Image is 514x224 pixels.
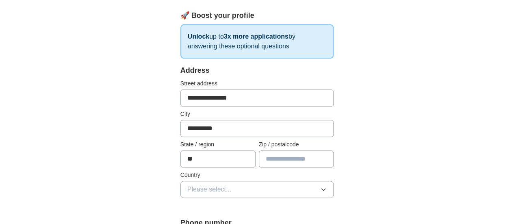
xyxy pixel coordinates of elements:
[180,79,334,88] label: Street address
[224,33,288,40] strong: 3x more applications
[180,24,334,59] p: up to by answering these optional questions
[180,140,256,149] label: State / region
[180,181,334,198] button: Please select...
[180,171,334,179] label: Country
[180,65,334,76] div: Address
[259,140,334,149] label: Zip / postalcode
[187,185,232,194] span: Please select...
[180,10,334,21] div: 🚀 Boost your profile
[188,33,209,40] strong: Unlock
[180,110,334,118] label: City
